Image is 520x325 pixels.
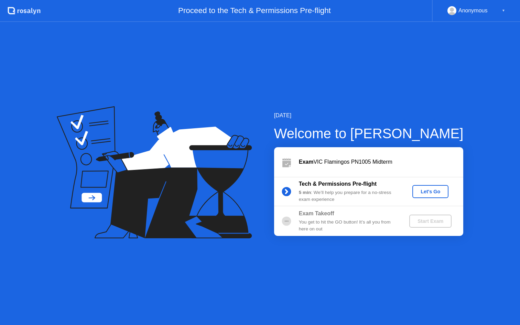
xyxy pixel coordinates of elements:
div: Welcome to [PERSON_NAME] [274,123,464,144]
div: VIC Flamingos PN1005 Midterm [299,158,463,166]
button: Start Exam [409,215,452,228]
div: Start Exam [412,218,449,224]
div: ▼ [502,6,505,15]
div: Let's Go [415,189,446,194]
b: 5 min [299,190,311,195]
div: [DATE] [274,111,464,120]
b: Exam [299,159,314,165]
div: : We’ll help you prepare for a no-stress exam experience [299,189,398,203]
button: Let's Go [412,185,448,198]
b: Exam Takeoff [299,210,334,216]
b: Tech & Permissions Pre-flight [299,181,377,187]
div: Anonymous [458,6,488,15]
div: You get to hit the GO button! It’s all you from here on out [299,219,398,233]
